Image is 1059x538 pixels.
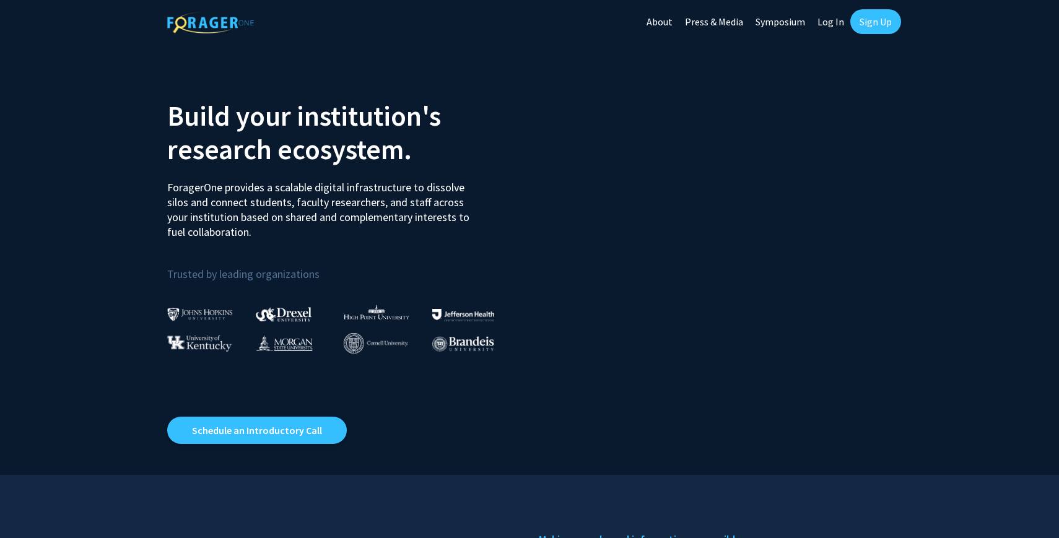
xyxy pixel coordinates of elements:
img: University of Kentucky [167,335,232,352]
img: Morgan State University [256,335,313,351]
a: Sign Up [850,9,901,34]
img: Brandeis University [432,336,494,352]
p: ForagerOne provides a scalable digital infrastructure to dissolve silos and connect students, fac... [167,171,478,240]
img: ForagerOne Logo [167,12,254,33]
img: Thomas Jefferson University [432,309,494,321]
img: High Point University [344,305,409,319]
a: Opens in a new tab [167,417,347,444]
p: Trusted by leading organizations [167,249,520,284]
h2: Build your institution's research ecosystem. [167,99,520,166]
img: Cornell University [344,333,408,354]
img: Drexel University [256,307,312,321]
img: Johns Hopkins University [167,308,233,321]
